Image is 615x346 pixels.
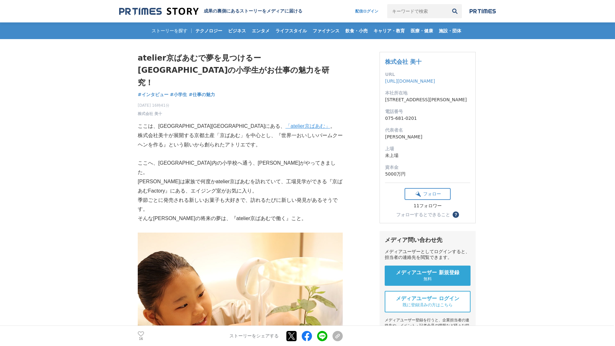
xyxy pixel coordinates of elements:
div: メディアユーザーとしてログインすると、担当者の連絡先を閲覧できます。 [385,249,471,260]
span: 無料 [423,276,432,282]
a: テクノロジー [193,22,225,39]
dt: 電話番号 [385,108,470,115]
dt: 資本金 [385,164,470,171]
a: [URL][DOMAIN_NAME] [385,78,435,84]
dd: 5000万円 [385,171,470,177]
p: そんな[PERSON_NAME]の将来の夢は、『atelier京ばあむで働く』こと。 [138,214,343,223]
span: キャリア・教育 [371,28,407,34]
dd: 未上場 [385,152,470,159]
h1: atelier京ばあむで夢を見つけるー[GEOGRAPHIC_DATA]の小学生がお仕事の魅力を研究！ [138,52,343,89]
dt: URL [385,71,470,78]
span: 飲食・小売 [343,28,370,34]
a: ファイナンス [310,22,342,39]
div: 11フォロワー [405,203,451,209]
p: 16 [138,337,144,341]
img: 成果の裏側にあるストーリーをメディアに届ける [119,7,199,16]
button: ？ [453,211,459,218]
a: #小学生 [170,91,187,98]
input: キーワードで検索 [387,4,448,18]
dd: 075-681-0201 [385,115,470,122]
span: 医療・健康 [408,28,436,34]
p: 季節ごとに発売される新しいお菓子も大好きで、訪れるたびに新しい発見があるそうです。 [138,196,343,214]
a: 「atelier京ばあむ」 [285,123,330,129]
a: ライフスタイル [273,22,309,39]
span: メディアユーザー ログイン [396,295,459,302]
button: 検索 [448,4,462,18]
span: ビジネス [225,28,249,34]
a: 医療・健康 [408,22,436,39]
a: 成果の裏側にあるストーリーをメディアに届ける 成果の裏側にあるストーリーをメディアに届ける [119,7,302,16]
span: ファイナンス [310,28,342,34]
a: キャリア・教育 [371,22,407,39]
p: [PERSON_NAME]は家族で何度かatelier京ばあむを訪れていて、工場見学ができる『京ばあむFactory』にある、エイジング室がお気に入り。 [138,177,343,196]
p: ここへ、[GEOGRAPHIC_DATA]内の小学校へ通う、[PERSON_NAME]がやってきました。 [138,159,343,177]
span: メディアユーザー 新規登録 [396,269,459,276]
span: #インタビュー [138,92,168,97]
img: prtimes [470,9,496,14]
span: #小学生 [170,92,187,97]
a: 配信ログイン [349,4,385,18]
div: フォローするとできること [396,212,450,217]
a: エンタメ [249,22,272,39]
dt: 本社所在地 [385,90,470,96]
span: #仕事の魅力 [189,92,215,97]
dd: [PERSON_NAME] [385,134,470,140]
span: ライフスタイル [273,28,309,34]
div: メディア問い合わせ先 [385,236,471,244]
a: 飲食・小売 [343,22,370,39]
span: [DATE] 16時41分 [138,103,169,108]
p: ストーリーをシェアする [229,333,279,339]
div: メディアユーザー登録を行うと、企業担当者の連絡先や、イベント・記者会見の情報など様々な特記情報を閲覧できます。 ※内容はストーリー・プレスリリースにより異なります。 [385,317,471,345]
a: 施設・団体 [436,22,464,39]
a: ビジネス [225,22,249,39]
span: テクノロジー [193,28,225,34]
dt: 代表者名 [385,127,470,134]
a: 株式会社 美十 [138,111,162,117]
h2: 成果の裏側にあるストーリーをメディアに届ける [204,8,302,14]
a: #インタビュー [138,91,168,98]
button: フォロー [405,188,451,200]
a: メディアユーザー 新規登録 無料 [385,266,471,286]
span: エンタメ [249,28,272,34]
dt: 上場 [385,145,470,152]
span: 既に登録済みの方はこちら [403,302,453,308]
span: ？ [454,212,458,217]
p: 株式会社美十が展開する京都土産「京ばあむ」を中心とし、『世界一おいしいバームクーヘンを作る』という願いから創られたアトリエです。 [138,131,343,150]
a: メディアユーザー ログイン 既に登録済みの方はこちら [385,291,471,312]
p: ここは、[GEOGRAPHIC_DATA][GEOGRAPHIC_DATA]にある、 。 [138,122,343,131]
span: 施設・団体 [436,28,464,34]
a: #仕事の魅力 [189,91,215,98]
dd: [STREET_ADDRESS][PERSON_NAME] [385,96,470,103]
a: 株式会社 美十 [385,58,422,65]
